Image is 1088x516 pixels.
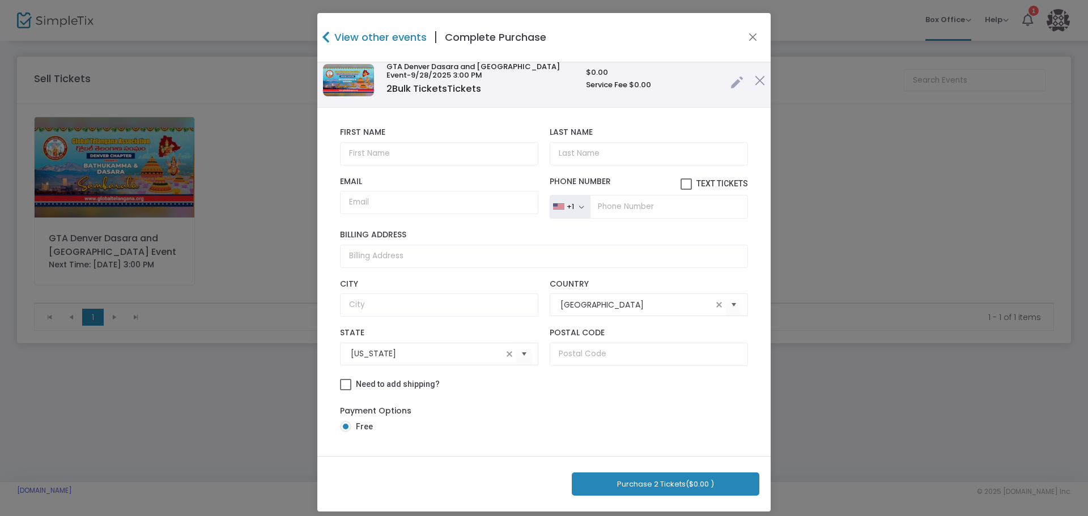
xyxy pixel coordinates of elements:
span: Need to add shipping? [356,379,440,389]
label: Payment Options [340,405,411,417]
button: Purchase 2 Tickets($0.00 ) [572,472,759,496]
label: Email [340,177,538,187]
label: Billing Address [340,230,748,240]
input: Email [340,191,538,214]
input: First Name [340,142,538,165]
label: Phone Number [550,177,748,190]
button: Select [726,293,742,317]
span: | [427,27,445,48]
input: Select Country [560,299,712,311]
span: clear [712,298,726,312]
h6: GTA Denver Dasara and [GEOGRAPHIC_DATA] Event [386,62,575,80]
button: Close [746,30,760,45]
div: +1 [567,202,574,211]
h6: $0.00 [586,68,719,77]
input: Billing Address [340,245,748,268]
input: City [340,293,538,317]
label: First Name [340,127,538,138]
label: City [340,279,538,289]
input: Phone Number [590,195,748,219]
input: Select State [351,348,503,360]
label: Postal Code [550,328,748,338]
input: Postal Code [550,343,748,366]
button: Select [516,342,532,365]
button: +1 [550,195,590,219]
span: Free [351,421,373,433]
span: 2 [386,82,392,95]
span: -9/28/2025 3:00 PM [407,70,482,80]
h6: Service Fee $0.00 [586,80,719,89]
img: 638916837926056815WhatsAppImage2024-08-11at18.03.142103033e.jpg [323,64,374,96]
img: cross.png [755,75,765,86]
label: Country [550,279,748,289]
span: Tickets [447,82,481,95]
input: Last Name [550,142,748,165]
span: Text Tickets [696,179,748,188]
span: Bulk Tickets [386,82,481,95]
label: Last Name [550,127,748,138]
h4: View other events [331,29,427,45]
span: clear [503,347,516,361]
h4: Complete Purchase [445,29,546,45]
label: State [340,328,538,338]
